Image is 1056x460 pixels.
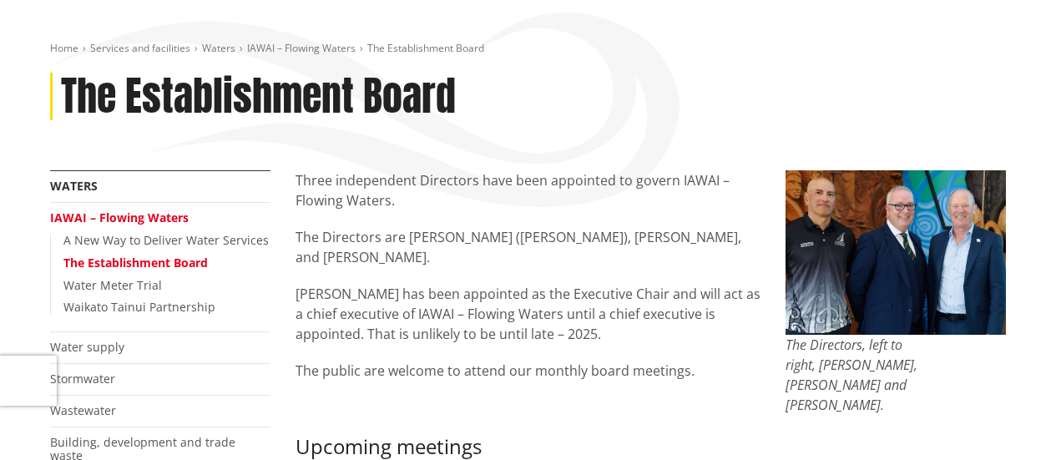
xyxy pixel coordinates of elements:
iframe: Messenger Launcher [979,390,1039,450]
a: Waikato Tainui Partnership [63,299,215,315]
p: Three independent Directors have been appointed to govern IAWAI – Flowing Waters. [296,170,761,210]
a: IAWAI – Flowing Waters [247,41,356,55]
span: The Establishment Board [367,41,484,55]
a: Home [50,41,78,55]
h1: The Establishment Board [61,73,456,121]
nav: breadcrumb [50,42,1007,56]
a: IAWAI – Flowing Waters [50,210,189,225]
a: Wastewater [50,402,116,418]
a: The Establishment Board [63,255,208,270]
a: A New Way to Deliver Water Services [63,232,269,248]
a: Water supply [50,339,124,355]
h3: Upcoming meetings [296,435,1007,459]
em: The Directors, left to right, [PERSON_NAME], [PERSON_NAME] and [PERSON_NAME]. [786,336,917,414]
img: 763803-054_hcc_iawaipowhiri_25jul2025 [786,170,1006,334]
a: Waters [202,41,235,55]
a: Services and facilities [90,41,190,55]
a: Stormwater [50,371,115,387]
p: The public are welcome to attend our monthly board meetings. [296,361,761,381]
p: [PERSON_NAME] has been appointed as the Executive Chair and will act as a chief executive of IAWA... [296,284,761,344]
a: Waters [50,178,98,194]
a: Water Meter Trial [63,277,162,293]
p: The Directors are [PERSON_NAME] ([PERSON_NAME]), [PERSON_NAME], and [PERSON_NAME]. [296,227,761,267]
